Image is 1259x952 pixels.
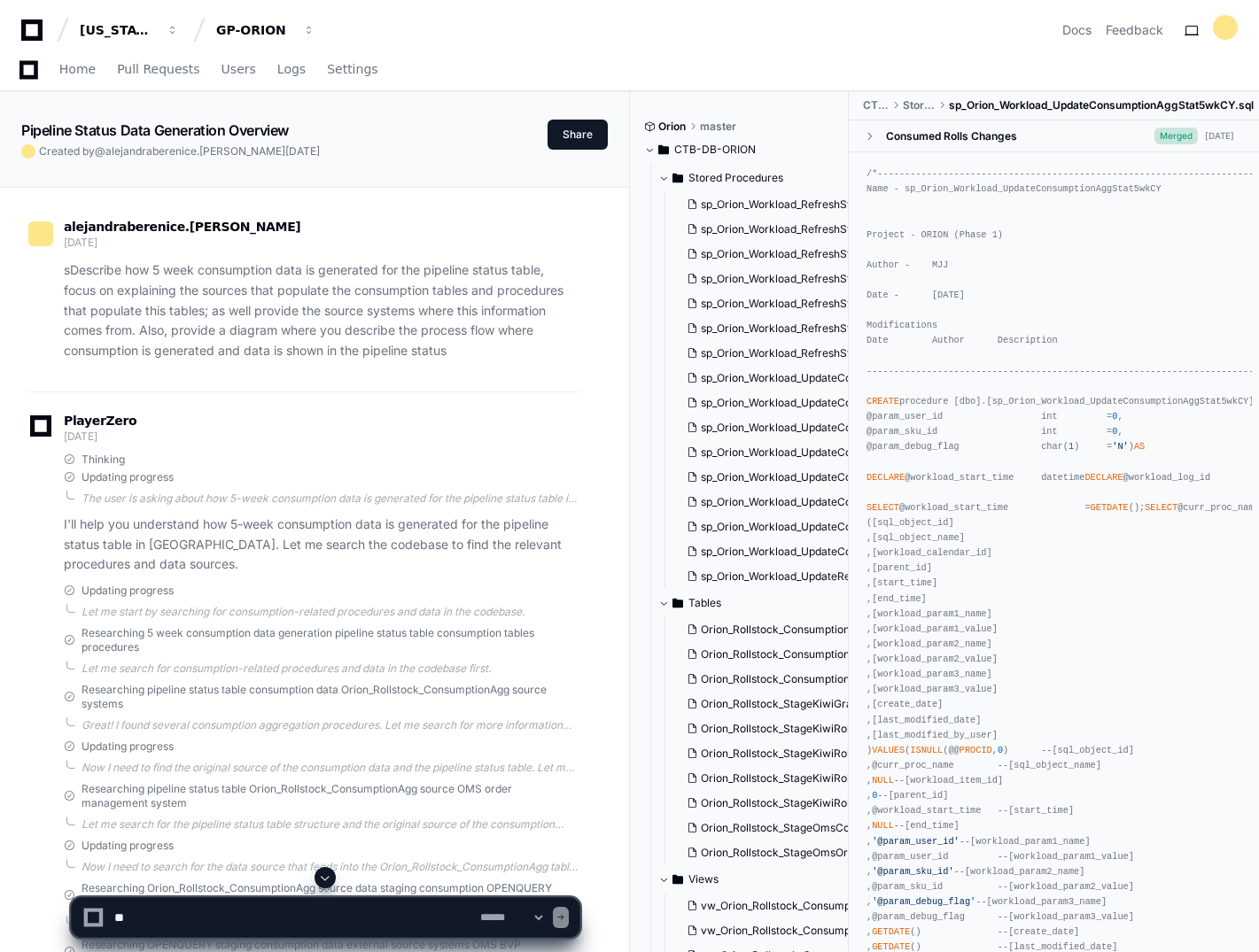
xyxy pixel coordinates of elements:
span: sp_Orion_Workload_UpdateConsumptionAggStat26wkCY.sql [701,421,1003,435]
span: Orion_Rollstock_StageKiwiRollStatus.sql [701,771,901,786]
span: [DATE] [64,236,97,249]
span: ISNULL [910,745,943,755]
div: The user is asking about how 5-week consumption data is generated for the pipeline status table i... [82,491,579,506]
div: Great! I found several consumption aggregation procedures. Let me search for more information abo... [82,718,579,732]
div: Now I need to find the original source of the consumption data and the pipeline status table. Let... [82,761,579,775]
button: sp_Orion_Workload_UpdateConsumptionAgg.sql [680,366,854,391]
span: Researching pipeline status table consumption data Orion_Rollstock_ConsumptionAgg source systems [82,683,579,711]
span: AS [1134,441,1145,452]
span: PlayerZero [64,415,136,426]
span: sp_Orion_Workload_RefreshStageOmsOrderStatusDtl.sql [701,297,984,311]
button: sp_Orion_Workload_RefreshStageItransRailcarDtl.sql [680,242,854,267]
button: [US_STATE] Pacific [73,14,186,46]
span: Orion_Rollstock_ConsumptionDtl.sql [701,672,881,686]
button: Orion_Rollstock_StageOmsConsignee.sql [680,816,854,840]
div: Let me start by searching for consumption-related procedures and data in the codebase. [82,605,579,619]
a: Logs [277,50,306,90]
a: Pull Requests [117,50,199,90]
span: @ [95,144,105,158]
span: sp_Orion_Workload_UpdateConsumptionAgg.sql [701,371,940,385]
span: Users [221,64,256,74]
span: Tables [688,596,721,610]
span: sp_Orion_Workload_RefreshStageOmsReceiptDtl.sql [701,321,961,336]
button: Tables [658,589,851,617]
button: sp_Orion_Workload_UpdateConsumptionDtl.sql [680,515,854,539]
button: sp_Orion_Workload_RefreshStageOmsOrderStatusDtl.sql [680,291,854,316]
button: Feedback [1106,21,1163,39]
span: Orion_Rollstock_StageOmsConsignee.sql [701,821,905,835]
span: 1 [1069,441,1074,452]
span: '@param_user_id' [872,836,960,847]
button: Views [658,865,851,894]
div: [US_STATE] Pacific [80,21,156,39]
span: DECLARE [867,472,905,483]
p: I'll help you understand how 5-week consumption data is generated for the pipeline status table i... [64,515,579,575]
span: [DATE] [285,144,320,158]
button: Orion_Rollstock_ConsumptionAgg.sql [680,617,854,642]
span: 0 [1112,426,1117,437]
button: sp_Orion_Workload_UpdateConsumptionDtlDC.sql [680,539,854,564]
span: PROCID [960,745,992,755]
span: sp_Orion_Workload_UpdateConsumptionDtlDC.sql [701,545,951,559]
span: NULL [872,820,894,831]
span: DECLARE [1084,472,1123,483]
button: sp_Orion_Workload_UpdateConsumptionAggStat5wkPY.sql [680,490,854,515]
div: [DATE] [1205,129,1234,143]
div: GP-ORION [216,21,292,39]
span: Orion_Rollstock_StageKiwiRollUsage.sql [701,796,901,810]
span: sp_Orion_Workload_UpdateConsumptionAggStat13wkPY.sql [701,396,1000,410]
svg: Directory [672,592,683,614]
button: Orion_Rollstock_StageOmsOrderStatusDtl.sql [680,840,854,865]
span: sp_Orion_Workload_RefreshStageItransRailcarDtl.sql [701,247,964,261]
span: SELECT [867,502,899,513]
span: Stored Procedures [688,171,783,185]
span: SELECT [1145,502,1177,513]
button: Share [548,120,608,150]
span: 0 [998,745,1003,755]
span: Updating progress [82,739,174,754]
span: NULL [872,775,894,786]
button: Orion_Rollstock_StageKiwiRollReceipt.sql [680,741,854,766]
span: Orion_Rollstock_StageOmsOrderStatusDtl.sql [701,846,928,860]
span: CREATE [867,396,899,406]
span: Thinking [82,453,125,467]
span: alejandraberenice.[PERSON_NAME] [64,220,300,234]
span: master [700,120,736,134]
span: sp_Orion_Workload_RefreshStageBvpRollStatus.sql [701,197,956,212]
button: CTB-DB-ORION [644,135,836,164]
span: Settings [327,64,377,74]
span: Stored Procedures [903,98,935,112]
span: Orion_Rollstock_StageKiwiRollReceipt_Bk.sql [701,722,925,736]
span: Logs [277,64,306,74]
button: Orion_Rollstock_ConsumptionAggStat52wkCY.sql [680,642,854,667]
span: Researching pipeline status table Orion_Rollstock_ConsumptionAgg source OMS order management system [82,782,579,810]
button: sp_Orion_Workload_RefreshStageBvpRollStatus.sql [680,192,854,217]
span: Orion_Rollstock_ConsumptionAggStat52wkCY.sql [701,647,949,662]
span: sp_Orion_Workload_UpdateConsumptionAggStat5wkPY.sql [701,495,996,509]
span: sp_Orion_Workload_UpdateConsumptionDtl.sql [701,520,935,534]
span: Orion_Rollstock_StageKiwiRollReceipt.sql [701,747,907,761]
span: CTB-DB-ORION [863,98,889,112]
a: Home [59,50,96,90]
button: sp_Orion_Workload_RefreshStageBvpRollTransaction.sql [680,217,854,242]
span: Orion_Rollstock_ConsumptionAgg.sql [701,623,886,637]
a: Docs [1062,21,1092,39]
button: sp_Orion_Workload_RefreshStageOmsInventDtl.sql [680,267,854,291]
span: sp_Orion_Workload_UpdateConsumptionAggStat5wkCY.sql [701,470,997,484]
button: sp_Orion_Workload_RefreshStageOmsWhseReleaseDtl.sql [680,341,854,366]
button: Orion_Rollstock_ConsumptionDtl.sql [680,667,854,692]
button: Orion_Rollstock_StageKiwiGradeCd.sql [680,692,854,716]
button: sp_Orion_Workload_UpdateReceiptDtl.sql [680,564,854,589]
span: Orion_Rollstock_StageKiwiGradeCd.sql [701,697,896,711]
span: Researching 5 week consumption data generation pipeline status table consumption tables procedures [82,626,579,654]
span: '@param_sku_id' [872,866,953,877]
button: Orion_Rollstock_StageKiwiRollUsage.sql [680,791,854,816]
div: Let me search for the pipeline status table structure and the original source of the consumption ... [82,817,579,832]
span: sp_Orion_Workload_UpdateConsumptionAggStat52wkCY.sql [701,445,1003,460]
button: sp_Orion_Workload_UpdateConsumptionAggStat52wkCY.sql [680,440,854,465]
app-text-character-animate: Pipeline Status Data Generation Overview [21,121,289,139]
div: Consumed Rolls Changes [886,129,1017,143]
svg: Directory [672,167,683,189]
button: Stored Procedures [658,164,851,192]
span: sp_Orion_Workload_RefreshStageOmsInventDtl.sql [701,272,954,286]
